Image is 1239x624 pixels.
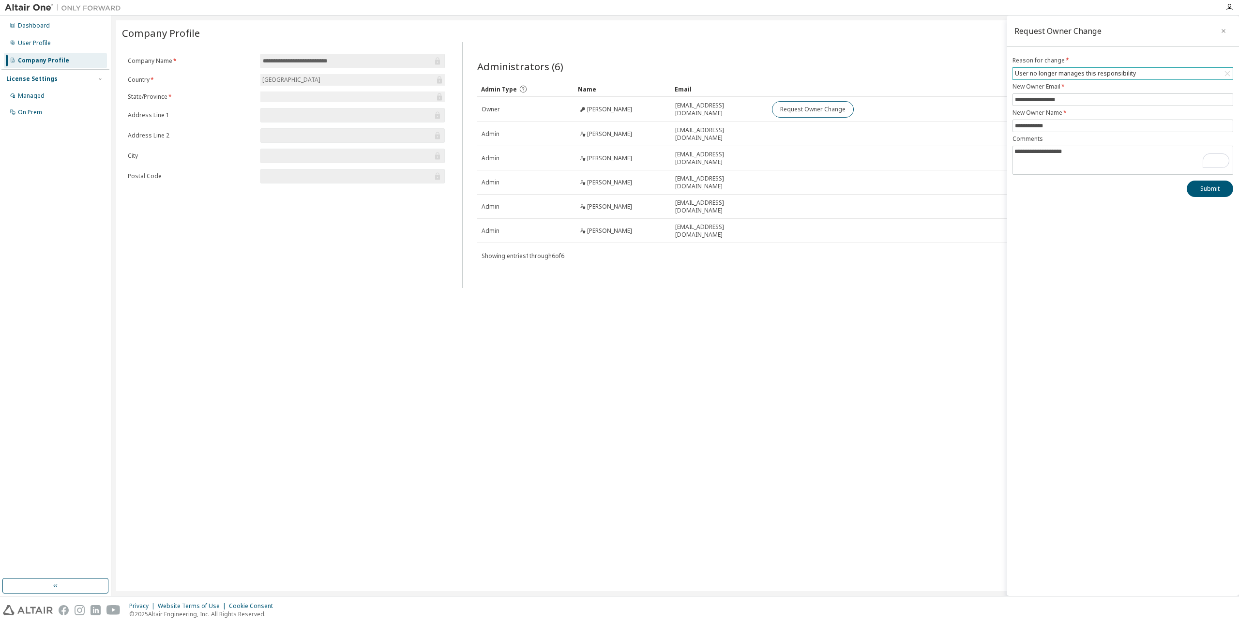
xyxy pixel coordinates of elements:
[1012,109,1233,117] label: New Owner Name
[675,102,763,117] span: [EMAIL_ADDRESS][DOMAIN_NAME]
[6,75,58,83] div: License Settings
[91,605,101,615] img: linkedin.svg
[587,130,632,138] span: [PERSON_NAME]
[1187,181,1233,197] button: Submit
[3,605,53,615] img: altair_logo.svg
[482,106,500,113] span: Owner
[128,93,255,101] label: State/Province
[18,57,69,64] div: Company Profile
[587,203,632,211] span: [PERSON_NAME]
[675,81,764,97] div: Email
[18,39,51,47] div: User Profile
[481,85,517,93] span: Admin Type
[261,75,322,85] div: [GEOGRAPHIC_DATA]
[675,223,763,239] span: [EMAIL_ADDRESS][DOMAIN_NAME]
[18,92,45,100] div: Managed
[128,76,255,84] label: Country
[128,132,255,139] label: Address Line 2
[482,203,499,211] span: Admin
[1013,68,1233,79] div: User no longer manages this responsibility
[587,227,632,235] span: [PERSON_NAME]
[675,199,763,214] span: [EMAIL_ADDRESS][DOMAIN_NAME]
[587,154,632,162] span: [PERSON_NAME]
[675,175,763,190] span: [EMAIL_ADDRESS][DOMAIN_NAME]
[260,74,445,86] div: [GEOGRAPHIC_DATA]
[482,130,499,138] span: Admin
[106,605,121,615] img: youtube.svg
[772,101,854,118] button: Request Owner Change
[18,108,42,116] div: On Prem
[129,610,279,618] p: © 2025 Altair Engineering, Inc. All Rights Reserved.
[1012,57,1233,64] label: Reason for change
[1013,68,1137,79] div: User no longer manages this responsibility
[482,154,499,162] span: Admin
[1014,27,1102,35] div: Request Owner Change
[482,179,499,186] span: Admin
[675,151,763,166] span: [EMAIL_ADDRESS][DOMAIN_NAME]
[477,60,563,73] span: Administrators (6)
[587,179,632,186] span: [PERSON_NAME]
[59,605,69,615] img: facebook.svg
[482,227,499,235] span: Admin
[1013,146,1233,171] textarea: To enrich screen reader interactions, please activate Accessibility in Grammarly extension settings
[587,106,632,113] span: [PERSON_NAME]
[128,111,255,119] label: Address Line 1
[18,22,50,30] div: Dashboard
[578,81,667,97] div: Name
[5,3,126,13] img: Altair One
[482,252,564,260] span: Showing entries 1 through 6 of 6
[158,602,229,610] div: Website Terms of Use
[75,605,85,615] img: instagram.svg
[128,152,255,160] label: City
[229,602,279,610] div: Cookie Consent
[1012,83,1233,91] label: New Owner Email
[675,126,763,142] span: [EMAIL_ADDRESS][DOMAIN_NAME]
[128,57,255,65] label: Company Name
[1012,135,1233,143] label: Comments
[128,172,255,180] label: Postal Code
[122,26,200,40] span: Company Profile
[129,602,158,610] div: Privacy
